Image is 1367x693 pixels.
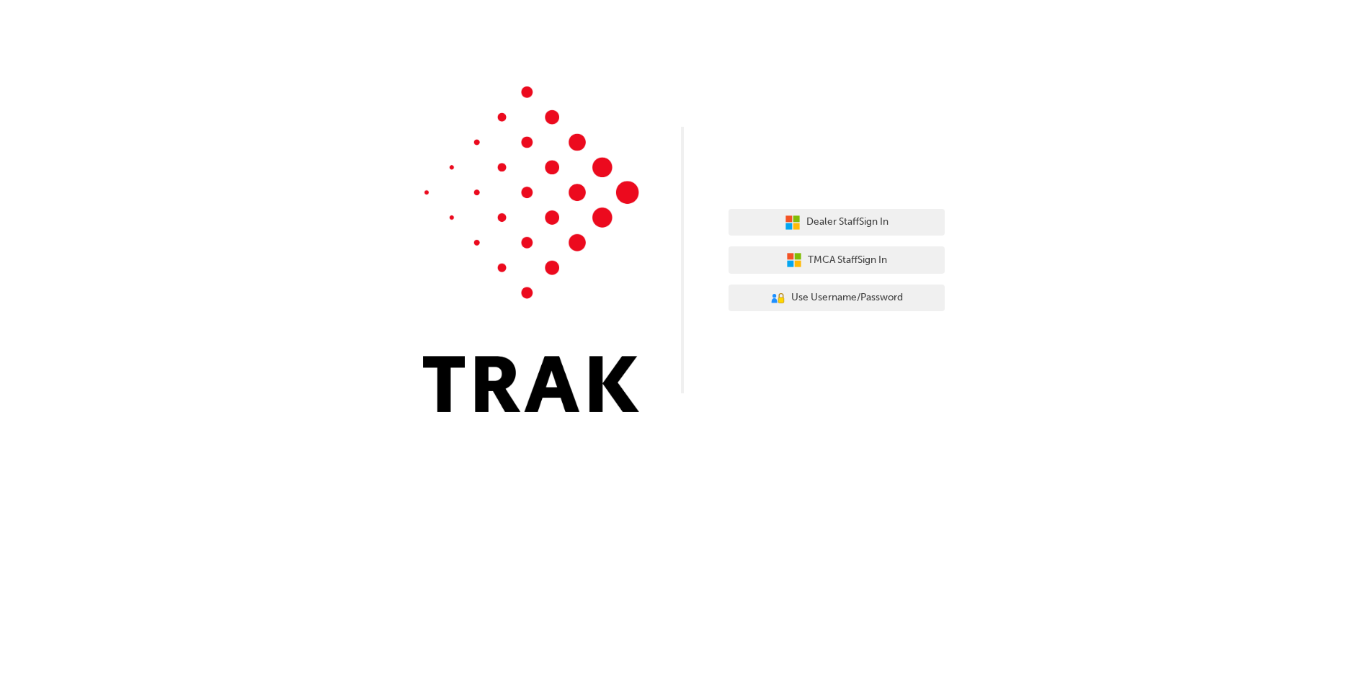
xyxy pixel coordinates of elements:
img: Trak [423,86,639,412]
button: Use Username/Password [729,285,945,312]
button: Dealer StaffSign In [729,209,945,236]
span: Use Username/Password [791,290,903,306]
span: TMCA Staff Sign In [808,252,887,269]
span: Dealer Staff Sign In [806,214,889,231]
button: TMCA StaffSign In [729,246,945,274]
